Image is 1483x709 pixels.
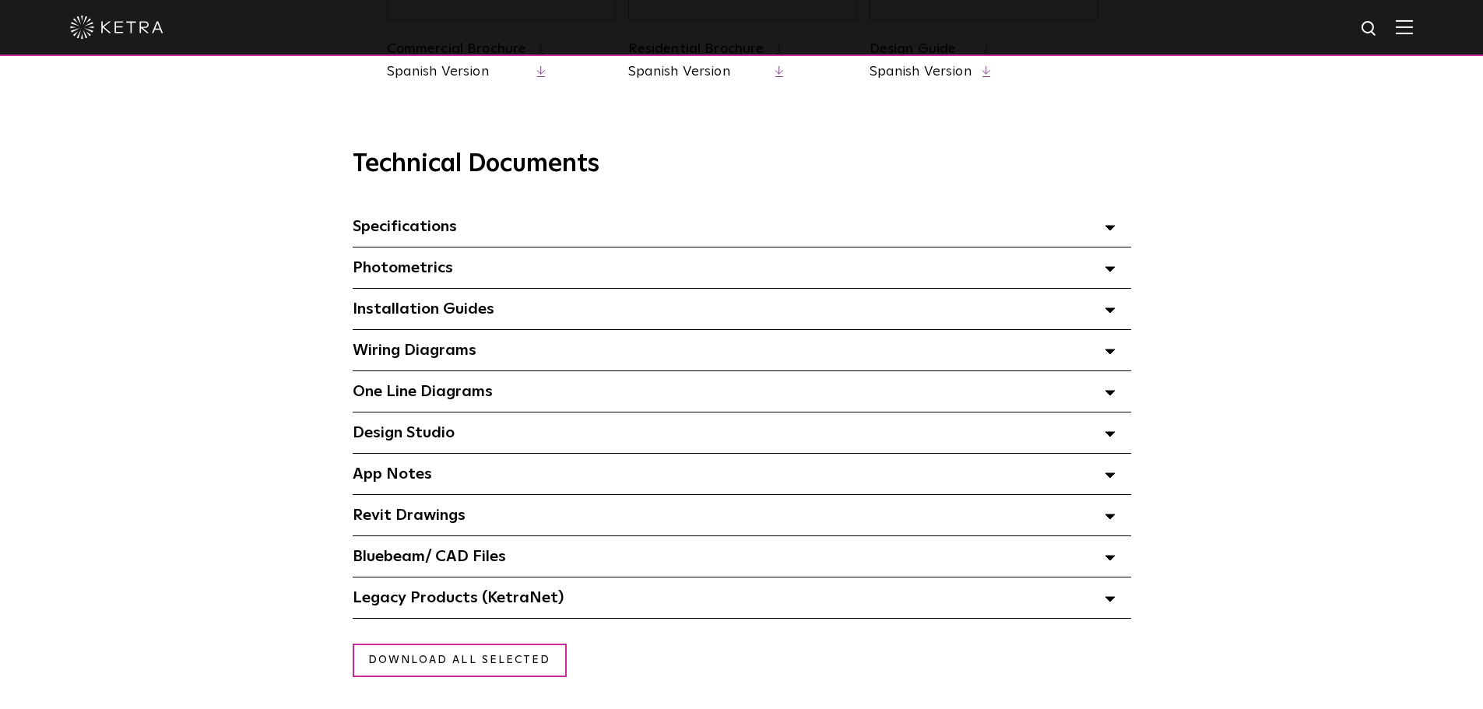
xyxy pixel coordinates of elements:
img: Hamburger%20Nav.svg [1396,19,1413,34]
h3: Technical Documents [353,149,1131,179]
a: Download all selected [353,644,567,677]
span: App Notes [353,466,432,482]
span: Wiring Diagrams [353,342,476,358]
span: Design Studio [353,425,455,440]
span: Installation Guides [353,301,494,317]
span: One Line Diagrams [353,384,493,399]
span: Bluebeam/ CAD Files [353,549,506,564]
a: Spanish Version [387,62,527,82]
a: Spanish Version [628,62,764,82]
img: search icon [1360,19,1379,39]
span: Legacy Products (KetraNet) [353,590,564,605]
span: Photometrics [353,260,453,276]
a: Spanish Version [870,62,972,82]
span: Specifications [353,219,457,234]
span: Revit Drawings [353,507,466,523]
img: ketra-logo-2019-white [70,16,163,39]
